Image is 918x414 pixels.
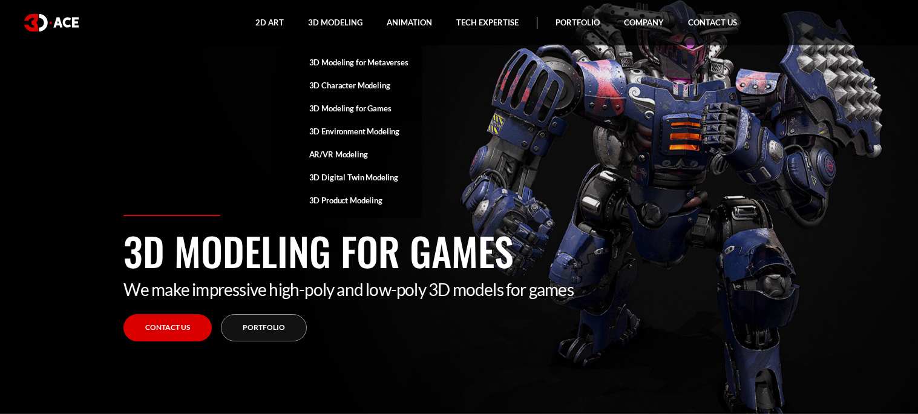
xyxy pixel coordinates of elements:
a: 3D Modeling for Metaverses [296,51,422,74]
a: AR/VR Modeling [296,143,422,166]
p: We make impressive high-poly and low-poly 3D models for games [123,279,795,300]
a: 3D Character Modeling [296,74,422,97]
h1: 3D Modeling for Games [123,222,795,279]
a: 3D Environment Modeling [296,120,422,143]
img: logo white [24,14,79,31]
a: 3D Product Modeling [296,189,422,212]
a: Contact Us [123,314,212,341]
a: 3D Digital Twin Modeling [296,166,422,189]
a: Portfolio [221,314,307,341]
a: 3D Modeling for Games [296,97,422,120]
